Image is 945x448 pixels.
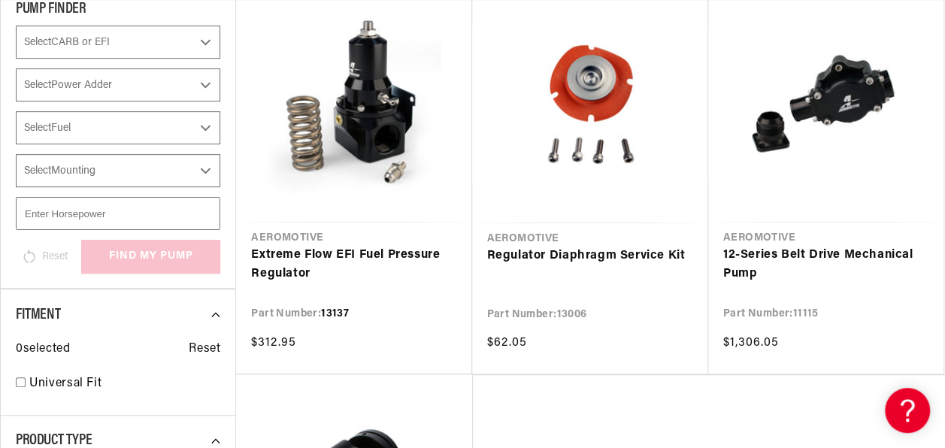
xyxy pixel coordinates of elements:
[487,247,693,266] a: Regulator Diaphragm Service Kit
[16,307,60,322] span: Fitment
[251,246,456,284] a: Extreme Flow EFI Fuel Pressure Regulator
[16,154,220,187] select: Mounting
[16,26,220,59] select: CARB or EFI
[29,374,220,394] a: Universal Fit
[16,197,220,230] input: Enter Horsepower
[16,68,220,101] select: Power Adder
[16,2,86,17] span: PUMP FINDER
[16,111,220,144] select: Fuel
[189,340,220,359] span: Reset
[723,246,928,284] a: 12-Series Belt Drive Mechanical Pump
[16,340,70,359] span: 0 selected
[16,433,92,448] span: Product Type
